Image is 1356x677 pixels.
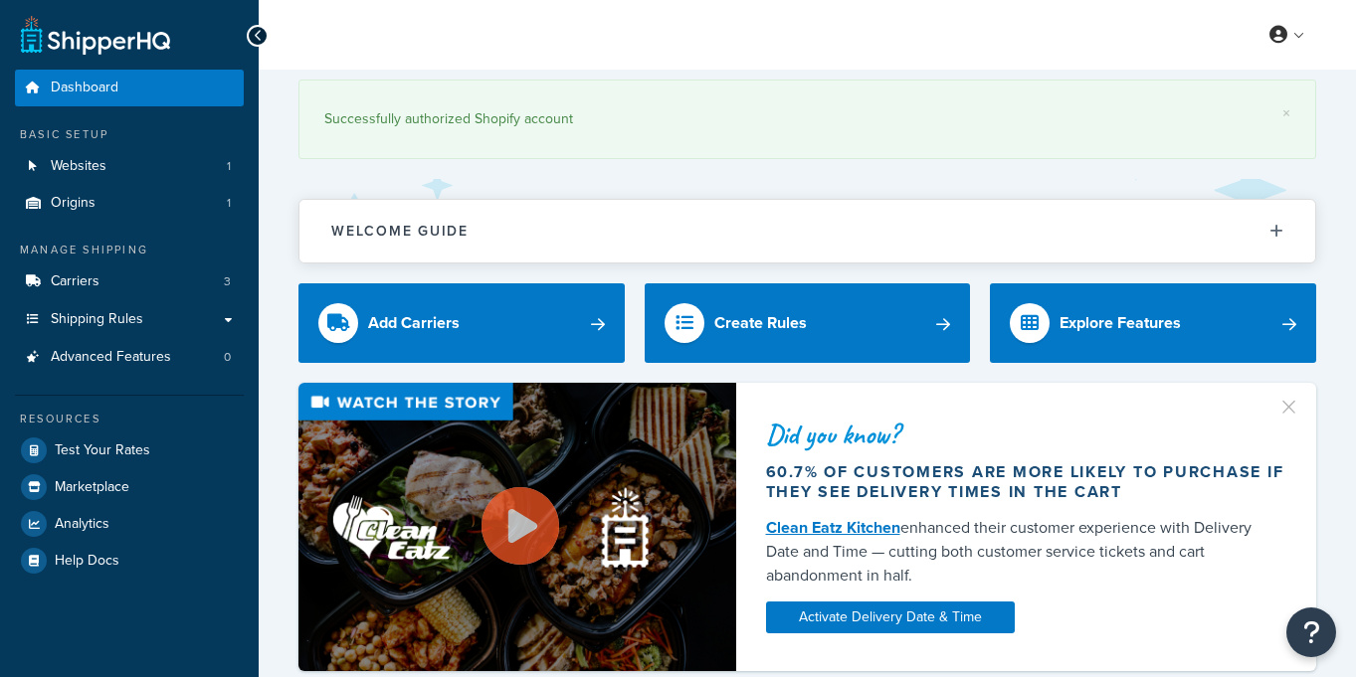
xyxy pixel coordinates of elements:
[15,185,244,222] li: Origins
[55,553,119,570] span: Help Docs
[15,469,244,505] a: Marketplace
[645,283,971,363] a: Create Rules
[298,283,625,363] a: Add Carriers
[55,516,109,533] span: Analytics
[331,224,469,239] h2: Welcome Guide
[766,421,1286,448] div: Did you know?
[51,273,99,290] span: Carriers
[15,148,244,185] li: Websites
[15,543,244,579] a: Help Docs
[15,263,244,300] li: Carriers
[15,185,244,222] a: Origins1
[714,309,807,337] div: Create Rules
[224,349,231,366] span: 0
[15,432,244,468] a: Test Your Rates
[15,148,244,185] a: Websites1
[55,479,129,496] span: Marketplace
[15,339,244,376] a: Advanced Features0
[15,301,244,338] a: Shipping Rules
[15,339,244,376] li: Advanced Features
[51,158,106,175] span: Websites
[15,126,244,143] div: Basic Setup
[990,283,1316,363] a: Explore Features
[224,273,231,290] span: 3
[1286,607,1336,657] button: Open Resource Center
[766,601,1015,633] a: Activate Delivery Date & Time
[51,80,118,96] span: Dashboard
[51,349,171,366] span: Advanced Features
[51,311,143,328] span: Shipping Rules
[15,263,244,300] a: Carriers3
[15,411,244,427] div: Resources
[55,442,150,459] span: Test Your Rates
[227,158,231,175] span: 1
[324,105,1290,133] div: Successfully authorized Shopify account
[51,195,96,212] span: Origins
[766,516,900,539] a: Clean Eatz Kitchen
[766,462,1286,502] div: 60.7% of customers are more likely to purchase if they see delivery times in the cart
[299,200,1315,262] button: Welcome Guide
[298,383,736,671] img: Video thumbnail
[15,506,244,542] a: Analytics
[368,309,460,337] div: Add Carriers
[227,195,231,212] span: 1
[1282,105,1290,121] a: ×
[15,242,244,258] div: Manage Shipping
[1060,309,1181,337] div: Explore Features
[15,70,244,106] a: Dashboard
[766,516,1286,588] div: enhanced their customer experience with Delivery Date and Time — cutting both customer service ti...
